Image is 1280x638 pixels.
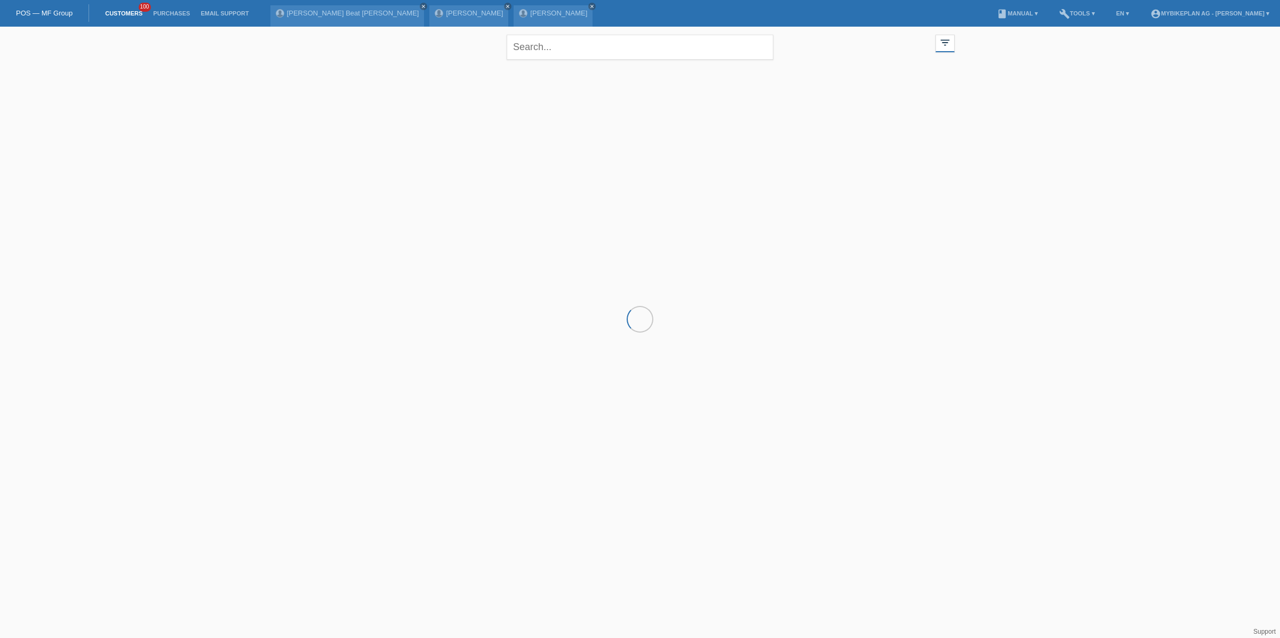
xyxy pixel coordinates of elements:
input: Search... [507,35,773,60]
a: Customers [100,10,148,17]
a: close [504,3,511,10]
a: [PERSON_NAME] Beat [PERSON_NAME] [287,9,419,17]
a: close [588,3,596,10]
i: build [1059,9,1070,19]
a: POS — MF Group [16,9,73,17]
i: account_circle [1150,9,1161,19]
a: account_circleMybikeplan AG - [PERSON_NAME] ▾ [1145,10,1275,17]
a: close [420,3,427,10]
i: close [505,4,510,9]
a: [PERSON_NAME] [530,9,587,17]
i: filter_list [939,37,951,49]
a: bookManual ▾ [991,10,1043,17]
a: Purchases [148,10,195,17]
a: EN ▾ [1111,10,1134,17]
a: Email Support [195,10,254,17]
a: buildTools ▾ [1054,10,1100,17]
i: close [421,4,426,9]
a: Support [1253,628,1276,635]
i: close [589,4,595,9]
a: [PERSON_NAME] [446,9,503,17]
i: book [997,9,1007,19]
span: 100 [139,3,151,12]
